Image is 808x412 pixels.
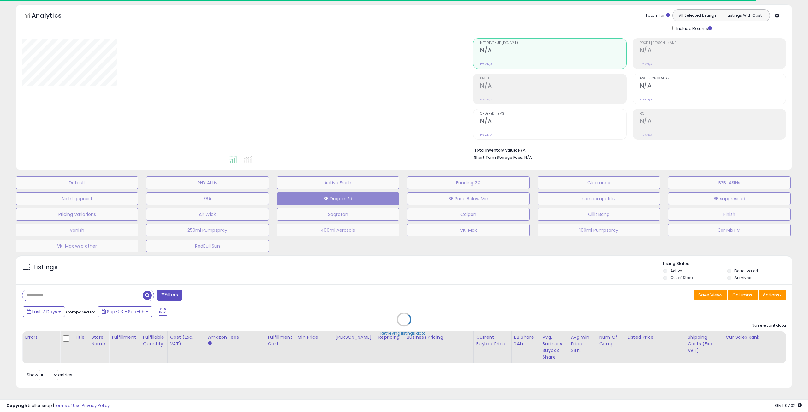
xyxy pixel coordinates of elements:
div: Include Returns [668,25,720,32]
button: Default [16,176,138,189]
button: Nicht gepreist [16,192,138,205]
li: N/A [474,146,781,153]
button: BB suppressed [668,192,791,205]
button: RedBull Sun [146,240,269,252]
button: VK-Max w/o other [16,240,138,252]
button: Pricing Variations [16,208,138,221]
button: BB Price Below Min [407,192,530,205]
button: 400ml Aerosole [277,224,399,236]
a: Privacy Policy [82,403,110,409]
div: Totals For [645,13,670,19]
small: Prev: N/A [640,133,652,137]
button: All Selected Listings [674,11,721,20]
small: Prev: N/A [640,62,652,66]
button: Vanish [16,224,138,236]
h2: N/A [640,117,786,126]
button: RHY Aktiv [146,176,269,189]
span: ROI [640,112,786,116]
strong: Copyright [6,403,29,409]
button: Active Fresh [277,176,399,189]
b: Total Inventory Value: [474,147,517,153]
h2: N/A [480,117,626,126]
button: Clearance [538,176,660,189]
small: Prev: N/A [480,98,492,101]
button: Calgon [407,208,530,221]
span: Net Revenue (Exc. VAT) [480,41,626,45]
button: B2B_ASINs [668,176,791,189]
b: Short Term Storage Fees: [474,155,523,160]
small: Prev: N/A [480,62,492,66]
small: Prev: N/A [640,98,652,101]
span: N/A [524,154,532,160]
h2: N/A [480,82,626,91]
button: 100ml Pumpspray [538,224,660,236]
button: Cillit Bang [538,208,660,221]
h2: N/A [480,47,626,55]
span: Avg. Buybox Share [640,77,786,80]
a: Terms of Use [54,403,81,409]
button: non competitiv [538,192,660,205]
span: 2025-09-17 07:02 GMT [775,403,802,409]
span: Ordered Items [480,112,626,116]
h5: Analytics [32,11,74,21]
button: Funding 2% [407,176,530,189]
button: Listings With Cost [721,11,768,20]
button: FBA [146,192,269,205]
button: VK-Max [407,224,530,236]
small: Prev: N/A [480,133,492,137]
button: 250ml Pumpspray [146,224,269,236]
button: Finish [668,208,791,221]
button: Air Wick [146,208,269,221]
span: Profit [PERSON_NAME] [640,41,786,45]
h2: N/A [640,47,786,55]
button: Sagrotan [277,208,399,221]
h2: N/A [640,82,786,91]
span: Profit [480,77,626,80]
div: Retrieving listings data.. [380,331,428,336]
button: 3er Mix FM [668,224,791,236]
div: seller snap | | [6,403,110,409]
button: BB Drop in 7d [277,192,399,205]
